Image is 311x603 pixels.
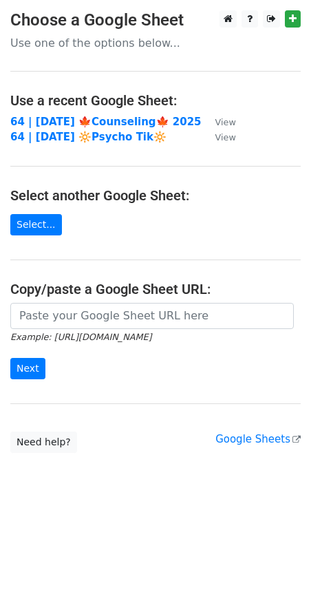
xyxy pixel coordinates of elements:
input: Paste your Google Sheet URL here [10,303,294,329]
a: 64 | [DATE] 🍁Counseling🍁 2025 [10,116,202,128]
a: Select... [10,214,62,235]
p: Use one of the options below... [10,36,301,50]
small: View [215,117,236,127]
a: View [202,131,236,143]
a: Need help? [10,432,77,453]
h4: Select another Google Sheet: [10,187,301,204]
a: 64 | [DATE] 🔆Psycho Tik🔆 [10,131,167,143]
h4: Use a recent Google Sheet: [10,92,301,109]
a: Google Sheets [215,433,301,445]
small: View [215,132,236,142]
small: Example: [URL][DOMAIN_NAME] [10,332,151,342]
a: View [202,116,236,128]
h4: Copy/paste a Google Sheet URL: [10,281,301,297]
input: Next [10,358,45,379]
h3: Choose a Google Sheet [10,10,301,30]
